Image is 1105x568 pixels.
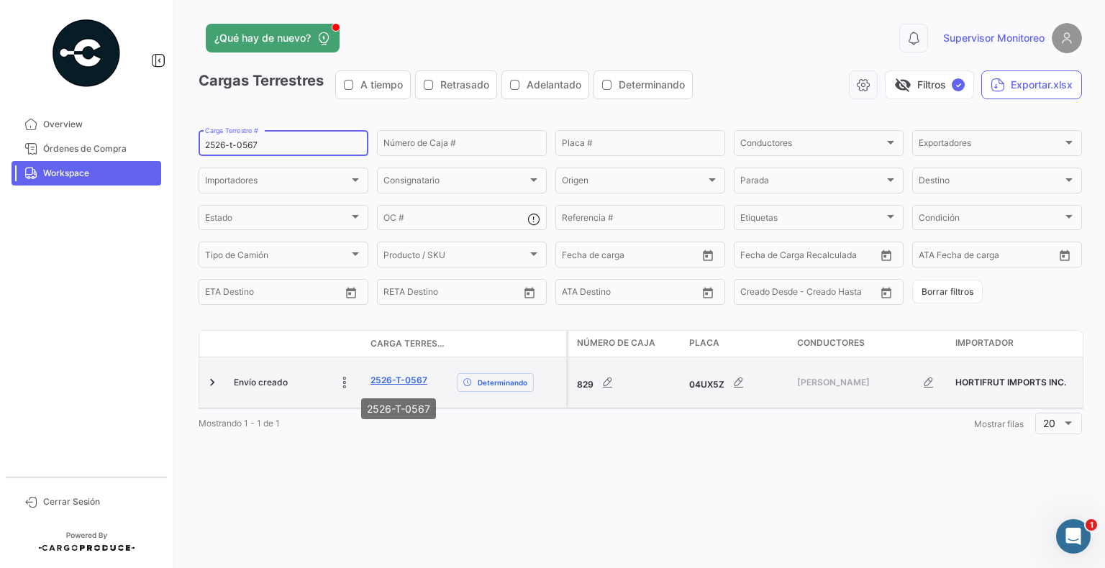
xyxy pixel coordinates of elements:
[808,289,873,299] input: Creado Hasta
[370,374,427,387] a: 2526-T-0567
[43,167,155,180] span: Workspace
[943,31,1045,45] span: Supervisor Monitoreo
[205,215,349,225] span: Estado
[383,289,409,299] input: Desde
[791,331,950,357] datatable-header-cell: Conductores
[919,140,1063,150] span: Exportadores
[919,215,1063,225] span: Condición
[214,31,311,45] span: ¿Qué hay de nuevo?
[689,368,786,397] div: 04UX5Z
[361,398,436,419] div: 2526-T-0567
[973,252,1037,262] input: ATA Hasta
[562,178,706,188] span: Origen
[740,140,884,150] span: Conductores
[1052,23,1082,53] img: placeholder-user.png
[228,338,365,349] datatable-header-cell: Estado
[502,71,588,99] button: Adelantado
[360,78,403,92] span: A tiempo
[919,178,1063,188] span: Destino
[419,289,484,299] input: Hasta
[955,336,1014,349] span: Importador
[527,78,581,92] span: Adelantado
[981,70,1082,99] button: Exportar.xlsx
[1086,519,1097,531] span: 1
[43,142,155,155] span: Órdenes de Compra
[740,178,884,188] span: Parada
[689,336,719,349] span: Placa
[619,78,685,92] span: Determinando
[885,70,974,99] button: visibility_offFiltros✓
[12,112,161,137] a: Overview
[370,337,445,350] span: Carga Terrestre #
[683,331,791,357] datatable-header-cell: Placa
[568,331,683,357] datatable-header-cell: Número de Caja
[234,376,288,389] span: Envío creado
[241,289,306,299] input: Hasta
[1056,519,1091,554] iframe: Intercom live chat
[205,252,349,262] span: Tipo de Camión
[365,331,451,356] datatable-header-cell: Carga Terrestre #
[919,252,963,262] input: ATA Desde
[598,252,663,262] input: Hasta
[894,76,911,93] span: visibility_off
[199,70,697,99] h3: Cargas Terrestres
[478,377,527,388] span: Determinando
[205,289,231,299] input: Desde
[697,282,719,303] button: Open calendar
[205,178,349,188] span: Importadores
[876,244,897,266] button: Open calendar
[577,336,655,349] span: Número de Caja
[697,244,719,266] button: Open calendar
[952,78,965,91] span: ✓
[950,331,1079,357] datatable-header-cell: Importador
[12,137,161,161] a: Órdenes de Compra
[876,282,897,303] button: Open calendar
[797,376,914,389] span: [PERSON_NAME]
[974,418,1024,429] span: Mostrar filas
[740,215,884,225] span: Etiquetas
[740,252,766,262] input: Desde
[440,78,489,92] span: Retrasado
[205,375,219,390] a: Expand/Collapse Row
[562,289,606,299] input: ATA Desde
[451,338,566,349] datatable-header-cell: Delay Status
[955,377,1066,388] span: HORTIFRUT IMPORTS INC.
[383,252,527,262] span: Producto / SKU
[912,280,983,303] button: Borrar filtros
[340,282,362,303] button: Open calendar
[1043,417,1055,429] span: 20
[776,252,841,262] input: Hasta
[50,17,122,89] img: powered-by.png
[797,336,865,349] span: Conductores
[43,118,155,131] span: Overview
[594,71,692,99] button: Determinando
[519,282,540,303] button: Open calendar
[416,71,496,99] button: Retrasado
[206,24,340,52] button: ¿Qué hay de nuevo?
[383,178,527,188] span: Consignatario
[577,368,678,397] div: 829
[1054,244,1076,266] button: Open calendar
[740,289,798,299] input: Creado Desde
[562,252,588,262] input: Desde
[336,71,410,99] button: A tiempo
[616,289,681,299] input: ATA Hasta
[12,161,161,185] a: Workspace
[43,495,155,508] span: Cerrar Sesión
[199,418,280,429] span: Mostrando 1 - 1 de 1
